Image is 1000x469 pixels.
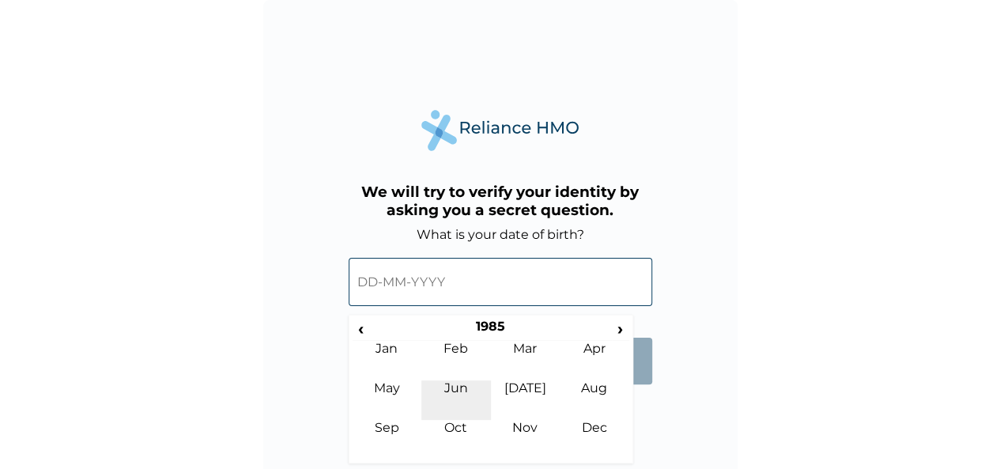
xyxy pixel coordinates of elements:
td: Nov [491,420,560,460]
td: Dec [560,420,629,460]
td: Apr [560,341,629,380]
td: [DATE] [491,380,560,420]
td: Feb [421,341,491,380]
td: Jan [353,341,422,380]
input: DD-MM-YYYY [349,258,652,306]
td: Sep [353,420,422,460]
label: What is your date of birth? [417,227,584,242]
td: May [353,380,422,420]
h3: We will try to verify your identity by asking you a secret question. [349,183,652,219]
td: Aug [560,380,629,420]
td: Mar [491,341,560,380]
span: ‹ [353,319,369,339]
th: 1985 [369,319,612,341]
td: Jun [421,380,491,420]
img: Reliance Health's Logo [421,110,579,150]
td: Oct [421,420,491,460]
span: › [612,319,629,339]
